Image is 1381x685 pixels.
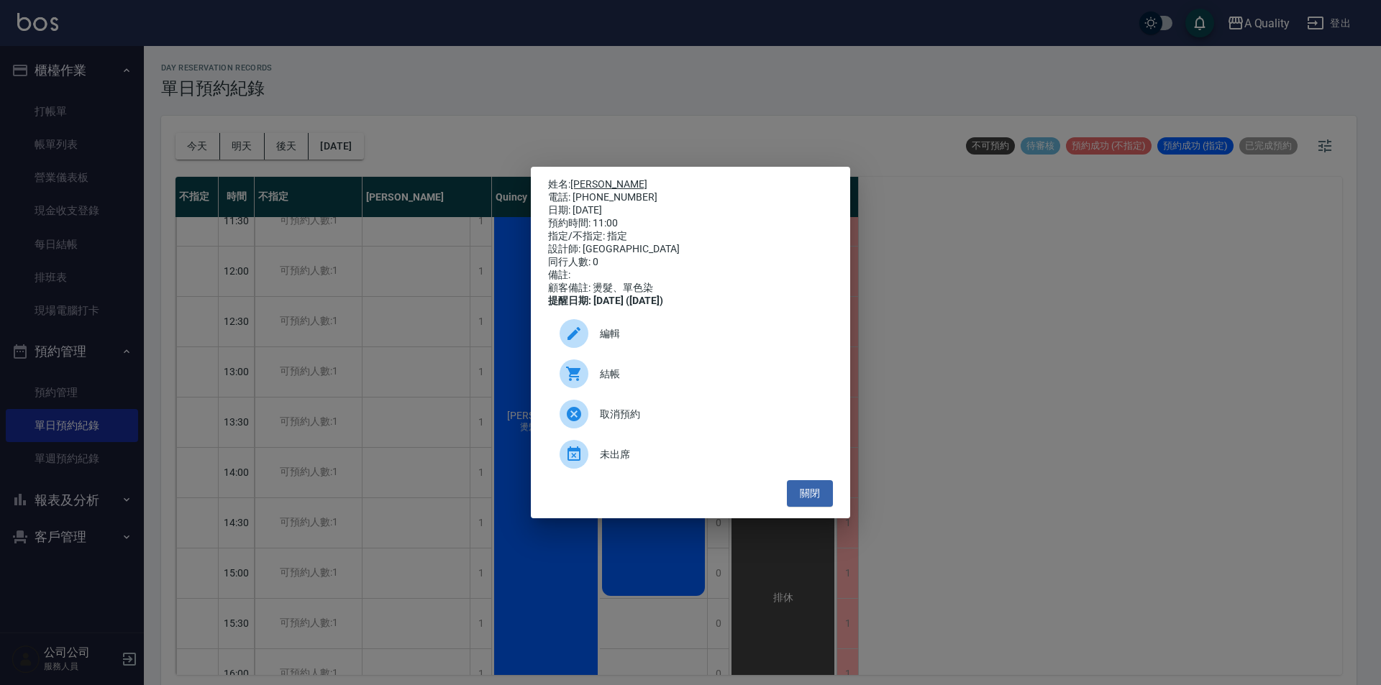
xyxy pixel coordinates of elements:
div: 指定/不指定: 指定 [548,230,833,243]
span: 編輯 [600,326,821,341]
div: 備註: [548,269,833,282]
div: 預約時間: 11:00 [548,217,833,230]
a: [PERSON_NAME] [570,178,647,190]
p: 姓名: [548,178,833,191]
div: 提醒日期: [DATE] ([DATE]) [548,295,833,308]
span: 未出席 [600,447,821,462]
a: 結帳 [548,354,833,394]
div: 未出席 [548,434,833,474]
div: 電話: [PHONE_NUMBER] [548,191,833,204]
div: 同行人數: 0 [548,256,833,269]
div: 編輯 [548,313,833,354]
div: 設計師: [GEOGRAPHIC_DATA] [548,243,833,256]
span: 結帳 [600,367,821,382]
span: 取消預約 [600,407,821,422]
div: 日期: [DATE] [548,204,833,217]
div: 取消預約 [548,394,833,434]
button: 關閉 [787,480,833,507]
div: 顧客備註: 燙髮、單色染 [548,282,833,295]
